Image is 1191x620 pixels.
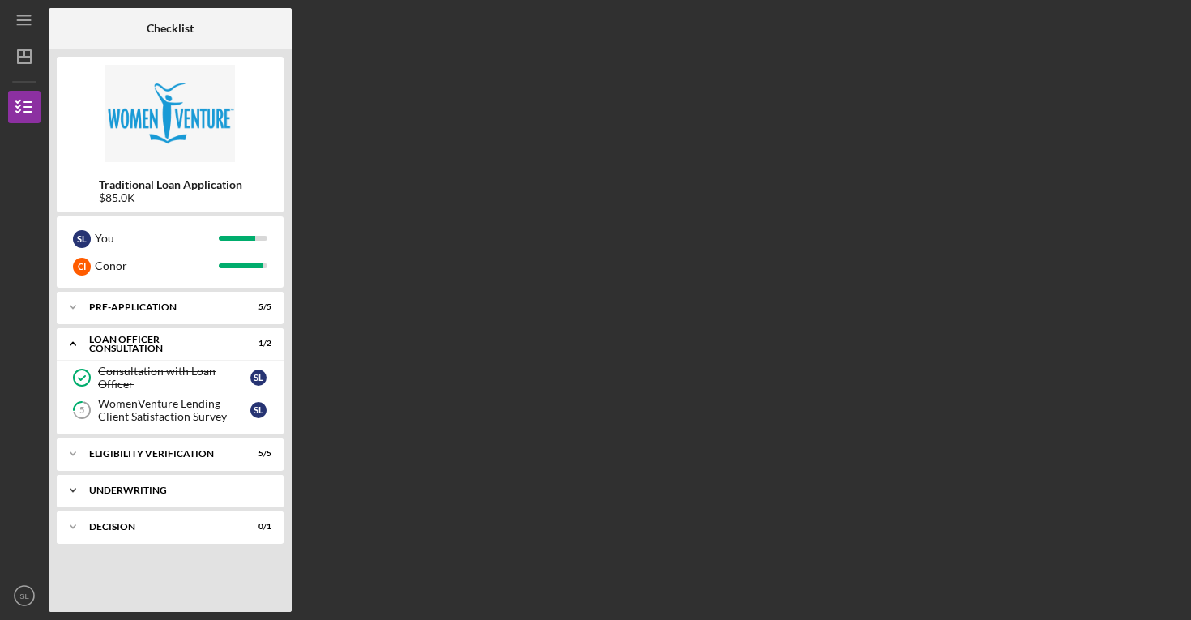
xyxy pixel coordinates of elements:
[242,302,271,312] div: 5 / 5
[95,252,219,280] div: Conor
[250,370,267,386] div: S L
[89,485,263,495] div: Underwriting
[73,230,91,248] div: S L
[89,302,231,312] div: Pre-Application
[98,365,250,391] div: Consultation with Loan Officer
[57,65,284,162] img: Product logo
[147,22,194,35] b: Checklist
[19,592,29,601] text: SL
[65,361,275,394] a: Consultation with Loan OfficerSL
[79,405,84,416] tspan: 5
[242,339,271,348] div: 1 / 2
[65,394,275,426] a: 5WomenVenture Lending Client Satisfaction SurveySL
[73,258,91,276] div: C I
[242,449,271,459] div: 5 / 5
[89,449,231,459] div: Eligibility Verification
[99,178,242,191] b: Traditional Loan Application
[242,522,271,532] div: 0 / 1
[95,224,219,252] div: You
[99,191,242,204] div: $85.0K
[250,402,267,418] div: S L
[89,335,231,353] div: Loan Officer Consultation
[89,522,231,532] div: Decision
[8,579,41,612] button: SL
[98,397,250,423] div: WomenVenture Lending Client Satisfaction Survey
